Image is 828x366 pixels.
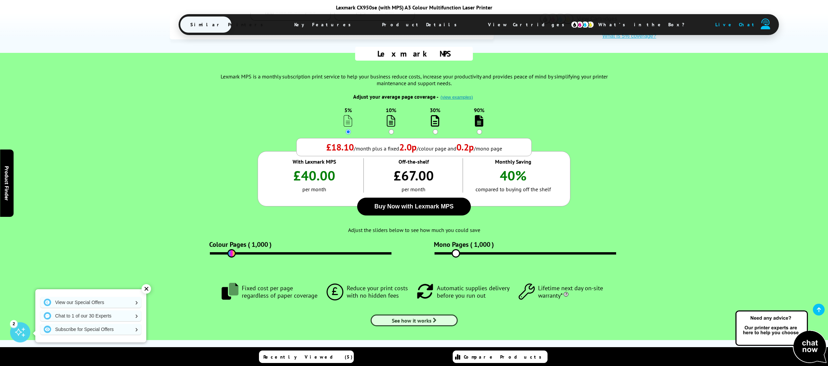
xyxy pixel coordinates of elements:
span: View Cartridges [478,16,581,33]
div: Lexmark MPS is a monthly subscription print service to help your business reduce costs, increase ... [219,60,609,93]
span: ) [492,240,494,249]
span: What’s in the Box? [588,16,701,33]
label: 1,000 [252,240,268,249]
span: Fixed cost per page regardless of paper coverage [242,285,321,299]
div: Adjust your average page coverage - [219,93,609,100]
button: (view examples) [439,94,475,100]
span: Automatic supplies delivery before you run out [437,285,513,299]
span: Key Features [284,16,365,33]
div: /month plus a fixed /colour page and /mono page [299,141,529,153]
input: 10% 10% [389,129,394,134]
img: user-headset-duotone.svg [761,19,770,29]
a: Recently Viewed (5) [259,351,354,363]
img: 30% [431,115,439,126]
a: Subscribe for Special Offers [40,324,141,335]
img: 10% [387,115,395,126]
span: 90% [474,107,484,113]
div: Lexmark CX950se (with MPS) A3 Colour Multifunction Laser Printer [179,4,649,11]
div: per month [365,186,463,193]
div: 40% [464,167,563,184]
div: Lexmark MPS [355,47,473,61]
span: Compare Products [464,354,545,360]
img: cmyk-icon.svg [571,21,594,28]
span: 2.0p [399,141,417,153]
span: Colour Pages ( [209,240,250,249]
div: 2 [10,320,17,327]
a: brother-contract-details [371,314,458,326]
button: Buy Now with Lexmark MPS [357,198,471,215]
label: 1,000 [474,240,490,249]
div: With Lexmark MPS [266,158,364,165]
span: Mono Pages ( [434,240,473,249]
span: Product Details [372,16,471,33]
input: 90% 90% [477,129,482,134]
div: Monthly Saving [464,158,563,165]
span: Product Finder [3,166,10,200]
div: £67.00 [365,167,463,184]
span: 5% [344,107,352,113]
div: £40.00 [266,167,364,184]
span: Live Chat [715,22,757,28]
span: ) [269,240,272,249]
a: Chat to 1 of our 30 Experts [40,310,141,321]
span: 0.2p [456,141,474,153]
input: 5% 5% [346,129,351,134]
img: Open Live Chat window [734,309,828,365]
img: 90% [475,115,483,126]
a: View our Special Offers [40,297,141,308]
span: See how it works [392,317,431,324]
span: Reduce your print costs with no hidden fees [347,285,411,299]
div: per month [266,186,364,193]
input: 30% 30% [433,129,438,134]
a: Compare Products [453,351,548,363]
span: Similar Printers [180,16,277,33]
span: Lifetime next day on-site warranty* [538,285,606,299]
img: 5% [344,115,352,126]
span: £18.10 [326,141,354,153]
div: compared to buying off the shelf [464,186,563,193]
div: Adjust the sliders below to see how much you could save [170,227,658,233]
div: Off-the-shelf [365,158,463,165]
span: 10% [386,107,396,113]
span: Recently Viewed (5) [263,354,353,360]
span: 30% [430,107,440,113]
div: ✕ [142,284,151,294]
